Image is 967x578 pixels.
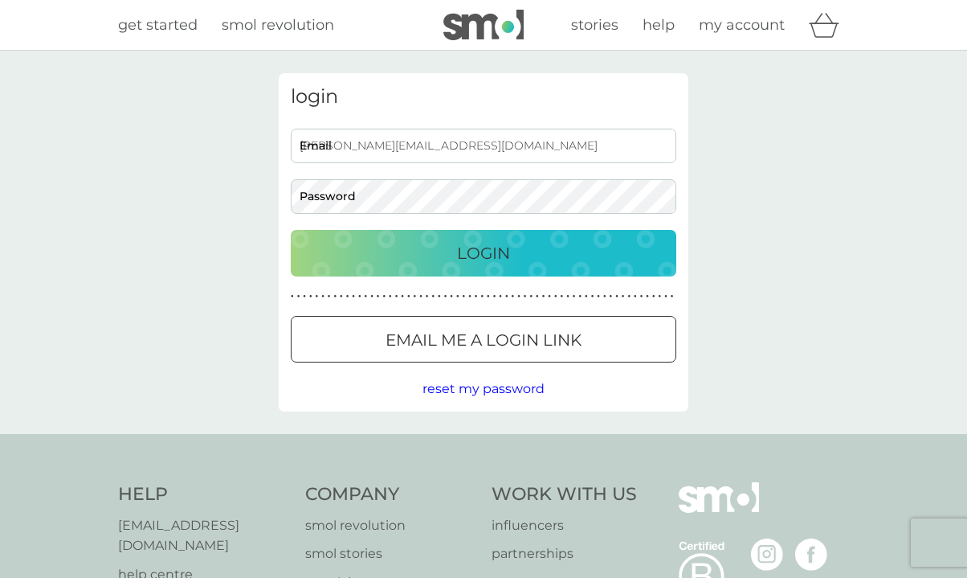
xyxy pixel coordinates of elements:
[487,293,490,301] p: ●
[457,240,510,266] p: Login
[328,293,331,301] p: ●
[622,293,625,301] p: ●
[419,293,422,301] p: ●
[615,293,618,301] p: ●
[517,293,520,301] p: ●
[305,482,476,507] h4: Company
[463,293,466,301] p: ●
[652,293,655,301] p: ●
[751,539,783,571] img: visit the smol Instagram page
[603,293,606,301] p: ●
[795,539,827,571] img: visit the smol Facebook page
[414,293,417,301] p: ●
[493,293,496,301] p: ●
[352,293,355,301] p: ●
[450,293,453,301] p: ●
[309,293,312,301] p: ●
[554,293,557,301] p: ●
[699,14,785,37] a: my account
[291,316,676,363] button: Email me a login link
[321,293,324,301] p: ●
[118,14,198,37] a: get started
[571,16,618,34] span: stories
[566,293,569,301] p: ●
[291,85,676,109] h3: login
[443,10,524,40] img: smol
[499,293,502,301] p: ●
[431,293,435,301] p: ●
[475,293,478,301] p: ●
[389,293,392,301] p: ●
[426,293,429,301] p: ●
[333,293,337,301] p: ●
[524,293,527,301] p: ●
[627,293,630,301] p: ●
[671,293,674,301] p: ●
[340,293,343,301] p: ●
[468,293,471,301] p: ●
[610,293,613,301] p: ●
[643,14,675,37] a: help
[542,293,545,301] p: ●
[358,293,361,301] p: ●
[809,9,849,41] div: basket
[370,293,373,301] p: ●
[422,381,545,396] span: reset my password
[395,293,398,301] p: ●
[291,230,676,277] button: Login
[118,16,198,34] span: get started
[386,327,581,353] p: Email me a login link
[646,293,649,301] p: ●
[640,293,643,301] p: ●
[316,293,319,301] p: ●
[571,14,618,37] a: stories
[591,293,594,301] p: ●
[512,293,515,301] p: ●
[597,293,600,301] p: ●
[492,515,637,536] a: influencers
[297,293,300,301] p: ●
[401,293,404,301] p: ●
[456,293,459,301] p: ●
[303,293,306,301] p: ●
[492,482,637,507] h4: Work With Us
[407,293,410,301] p: ●
[305,515,476,536] a: smol revolution
[222,14,334,37] a: smol revolution
[492,543,637,564] a: partnerships
[679,482,759,537] img: smol
[444,293,447,301] p: ●
[578,293,581,301] p: ●
[480,293,483,301] p: ●
[699,16,785,34] span: my account
[438,293,441,301] p: ●
[634,293,637,301] p: ●
[561,293,564,301] p: ●
[659,293,662,301] p: ●
[505,293,508,301] p: ●
[118,515,289,556] a: [EMAIL_ADDRESS][DOMAIN_NAME]
[422,379,545,400] button: reset my password
[291,293,294,301] p: ●
[305,543,476,564] a: smol stories
[529,293,532,301] p: ●
[585,293,588,301] p: ●
[573,293,576,301] p: ●
[346,293,349,301] p: ●
[365,293,368,301] p: ●
[377,293,380,301] p: ●
[382,293,386,301] p: ●
[118,482,289,507] h4: Help
[664,293,667,301] p: ●
[536,293,539,301] p: ●
[548,293,551,301] p: ●
[222,16,334,34] span: smol revolution
[643,16,675,34] span: help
